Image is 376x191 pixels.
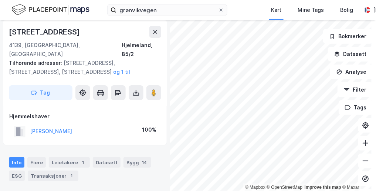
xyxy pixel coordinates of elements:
div: ESG [9,171,25,181]
a: Mapbox [245,185,265,190]
div: 14 [140,159,148,166]
div: Kart [271,6,281,14]
div: [STREET_ADDRESS] [9,26,81,38]
input: Søk på adresse, matrikkel, gårdeiere, leietakere eller personer [116,4,218,16]
button: Bokmerker [323,29,373,44]
div: Hjelmeland, 85/2 [122,41,161,59]
div: Hjemmelshaver [9,112,161,121]
div: 100% [142,125,156,134]
button: Filter [338,82,373,97]
div: [STREET_ADDRESS], [STREET_ADDRESS], [STREET_ADDRESS] [9,59,155,76]
button: Analyse [330,65,373,79]
button: Tag [9,85,72,100]
div: Mine Tags [298,6,324,14]
iframe: Chat Widget [339,155,376,191]
div: Transaksjoner [28,171,78,181]
div: Kontrollprogram for chat [339,155,376,191]
button: Tags [339,100,373,115]
div: Info [9,157,24,168]
div: 4139, [GEOGRAPHIC_DATA], [GEOGRAPHIC_DATA] [9,41,122,59]
div: Bygg [123,157,151,168]
div: Eiere [27,157,46,168]
span: Tilhørende adresser: [9,60,64,66]
div: Datasett [93,157,121,168]
a: OpenStreetMap [267,185,303,190]
div: 1 [79,159,87,166]
a: Improve this map [305,185,341,190]
div: Bolig [341,6,353,14]
div: Leietakere [49,157,90,168]
div: 1 [68,172,75,180]
button: Datasett [328,47,373,62]
img: logo.f888ab2527a4732fd821a326f86c7f29.svg [12,3,89,16]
